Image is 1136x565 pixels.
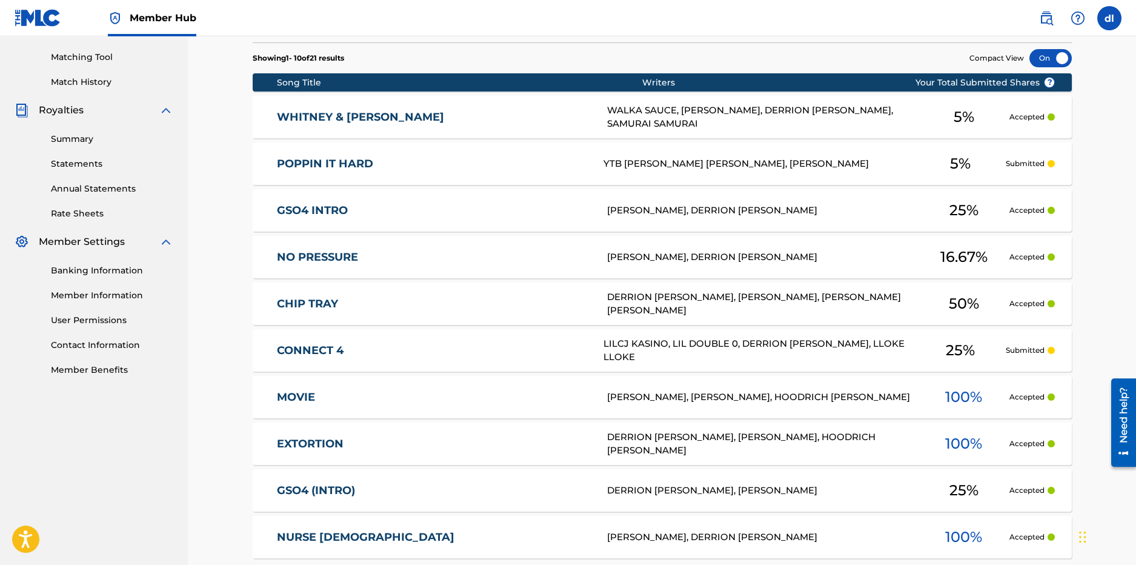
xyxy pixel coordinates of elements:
[915,76,1055,89] span: Your Total Submitted Shares
[607,390,918,404] div: [PERSON_NAME], [PERSON_NAME], HOODRICH [PERSON_NAME]
[277,76,642,89] div: Song Title
[277,390,591,404] a: MOVIE
[39,103,84,118] span: Royalties
[945,526,982,548] span: 100 %
[277,157,587,171] a: POPPIN IT HARD
[51,364,173,376] a: Member Benefits
[51,207,173,220] a: Rate Sheets
[1034,6,1058,30] a: Public Search
[1009,205,1044,216] p: Accepted
[969,53,1024,64] span: Compact View
[159,235,173,249] img: expand
[607,530,918,544] div: [PERSON_NAME], DERRION [PERSON_NAME]
[159,103,173,118] img: expand
[1079,519,1086,555] div: Drag
[1075,507,1136,565] iframe: Chat Widget
[277,437,591,451] a: EXTORTION
[949,480,978,501] span: 25 %
[51,339,173,352] a: Contact Information
[953,106,974,128] span: 5 %
[130,11,196,25] span: Member Hub
[1071,11,1085,25] img: help
[1097,6,1121,30] div: User Menu
[945,386,982,408] span: 100 %
[1009,252,1044,262] p: Accepted
[1005,345,1044,356] p: Submitted
[1066,6,1090,30] div: Help
[15,103,29,118] img: Royalties
[607,290,918,318] div: DERRION [PERSON_NAME], [PERSON_NAME], [PERSON_NAME] [PERSON_NAME]
[277,344,587,358] a: CONNECT 4
[51,51,173,64] a: Matching Tool
[277,250,591,264] a: NO PRESSURE
[51,264,173,277] a: Banking Information
[607,484,918,498] div: DERRION [PERSON_NAME], [PERSON_NAME]
[1009,392,1044,403] p: Accepted
[940,246,987,268] span: 16.67 %
[277,484,591,498] a: GSO4 (INTRO)
[607,204,918,218] div: [PERSON_NAME], DERRION [PERSON_NAME]
[253,53,344,64] p: Showing 1 - 10 of 21 results
[1009,485,1044,496] p: Accepted
[51,289,173,302] a: Member Information
[1039,11,1054,25] img: search
[1102,373,1136,471] iframe: Resource Center
[607,104,918,131] div: WALKA SAUCE, [PERSON_NAME], DERRION [PERSON_NAME], SAMURAI SAMURAI
[51,158,173,170] a: Statements
[1009,298,1044,309] p: Accepted
[15,235,29,249] img: Member Settings
[1005,158,1044,169] p: Submitted
[277,204,591,218] a: GSO4 INTRO
[642,76,954,89] div: Writers
[1009,438,1044,449] p: Accepted
[108,11,122,25] img: Top Rightsholder
[945,339,974,361] span: 25 %
[945,433,982,455] span: 100 %
[277,110,591,124] a: WHITNEY & [PERSON_NAME]
[603,337,915,364] div: LILCJ KASINO, LIL DOUBLE 0, DERRION [PERSON_NAME], LLOKE LLOKE
[603,157,915,171] div: YTB [PERSON_NAME] [PERSON_NAME], [PERSON_NAME]
[51,133,173,145] a: Summary
[39,235,125,249] span: Member Settings
[51,182,173,195] a: Annual Statements
[15,9,61,27] img: MLC Logo
[51,314,173,327] a: User Permissions
[277,297,591,311] a: CHIP TRAY
[1045,78,1054,87] span: ?
[1009,112,1044,122] p: Accepted
[1009,532,1044,543] p: Accepted
[607,430,918,458] div: DERRION [PERSON_NAME], [PERSON_NAME], HOODRICH [PERSON_NAME]
[948,293,978,315] span: 50 %
[277,530,591,544] a: NURSE [DEMOGRAPHIC_DATA]
[607,250,918,264] div: [PERSON_NAME], DERRION [PERSON_NAME]
[949,199,978,221] span: 25 %
[949,153,970,175] span: 5 %
[51,76,173,89] a: Match History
